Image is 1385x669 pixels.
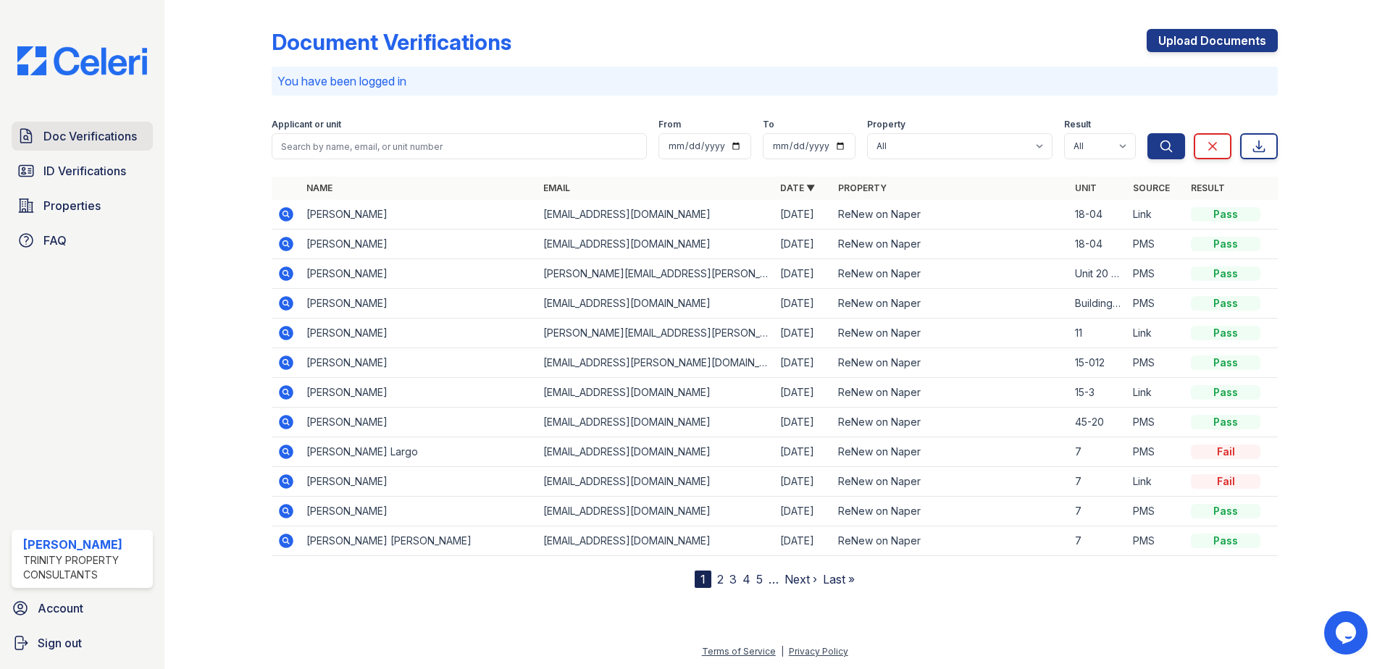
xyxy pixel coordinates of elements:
td: [EMAIL_ADDRESS][DOMAIN_NAME] [537,289,774,319]
td: ReNew on Naper [832,259,1069,289]
div: Pass [1191,415,1260,429]
a: 4 [742,572,750,586]
td: [DATE] [774,467,832,497]
td: Link [1127,467,1185,497]
label: Applicant or unit [272,119,341,130]
a: Next › [784,572,817,586]
td: [DATE] [774,200,832,230]
td: 18-04 [1069,200,1127,230]
td: Unit 20 building 45 [1069,259,1127,289]
td: [PERSON_NAME] [301,200,537,230]
td: 7 [1069,526,1127,556]
td: [EMAIL_ADDRESS][DOMAIN_NAME] [537,497,774,526]
a: 2 [717,572,724,586]
a: Properties [12,191,153,220]
td: PMS [1127,289,1185,319]
a: FAQ [12,226,153,255]
td: [PERSON_NAME] [301,497,537,526]
td: 7 [1069,497,1127,526]
div: Pass [1191,385,1260,400]
td: ReNew on Naper [832,289,1069,319]
td: ReNew on Naper [832,200,1069,230]
span: … [769,571,779,588]
td: ReNew on Naper [832,230,1069,259]
label: From [658,119,681,130]
td: PMS [1127,259,1185,289]
td: [EMAIL_ADDRESS][DOMAIN_NAME] [537,408,774,437]
td: [DATE] [774,348,832,378]
td: Building 18 unit 7 [1069,289,1127,319]
td: PMS [1127,348,1185,378]
td: [DATE] [774,408,832,437]
td: [PERSON_NAME] [301,467,537,497]
td: [PERSON_NAME] Largo [301,437,537,467]
td: [EMAIL_ADDRESS][DOMAIN_NAME] [537,526,774,556]
td: [PERSON_NAME][EMAIL_ADDRESS][PERSON_NAME][DOMAIN_NAME] [537,259,774,289]
p: You have been logged in [277,72,1272,90]
a: Sign out [6,628,159,657]
td: [EMAIL_ADDRESS][DOMAIN_NAME] [537,230,774,259]
span: Account [38,599,83,617]
td: Link [1127,319,1185,348]
span: FAQ [43,232,67,249]
td: [PERSON_NAME] [301,348,537,378]
td: ReNew on Naper [832,497,1069,526]
td: [DATE] [774,526,832,556]
a: 5 [756,572,763,586]
td: ReNew on Naper [832,408,1069,437]
td: ReNew on Naper [832,378,1069,408]
td: Link [1127,200,1185,230]
span: Sign out [38,634,82,652]
td: [DATE] [774,289,832,319]
td: [DATE] [774,437,832,467]
a: Upload Documents [1147,29,1278,52]
td: [DATE] [774,497,832,526]
a: Last » [823,572,855,586]
span: Doc Verifications [43,127,137,145]
div: | [781,646,784,657]
label: Result [1064,119,1091,130]
a: Source [1133,182,1170,193]
img: CE_Logo_Blue-a8612792a0a2168367f1c8372b55b34899dd931a85d93a1a3d3e32e68fde9ad4.png [6,46,159,75]
td: [PERSON_NAME] [301,319,537,348]
label: To [763,119,774,130]
a: Account [6,594,159,623]
td: [PERSON_NAME] [301,378,537,408]
div: Pass [1191,296,1260,311]
td: 7 [1069,467,1127,497]
td: [DATE] [774,230,832,259]
div: Pass [1191,207,1260,222]
td: 15-3 [1069,378,1127,408]
td: PMS [1127,230,1185,259]
div: Trinity Property Consultants [23,553,147,582]
td: ReNew on Naper [832,467,1069,497]
td: [PERSON_NAME] [301,408,537,437]
td: Link [1127,378,1185,408]
a: Name [306,182,332,193]
div: 1 [695,571,711,588]
td: 15-012 [1069,348,1127,378]
div: Fail [1191,474,1260,489]
td: [PERSON_NAME] [301,230,537,259]
label: Property [867,119,905,130]
td: [DATE] [774,259,832,289]
td: [EMAIL_ADDRESS][DOMAIN_NAME] [537,200,774,230]
td: [EMAIL_ADDRESS][DOMAIN_NAME] [537,467,774,497]
div: Pass [1191,237,1260,251]
a: Result [1191,182,1225,193]
div: Pass [1191,266,1260,281]
td: PMS [1127,526,1185,556]
td: PMS [1127,408,1185,437]
div: Pass [1191,534,1260,548]
td: ReNew on Naper [832,319,1069,348]
div: Pass [1191,326,1260,340]
td: [EMAIL_ADDRESS][DOMAIN_NAME] [537,437,774,467]
div: Document Verifications [272,29,511,55]
td: 45-20 [1069,408,1127,437]
a: ID Verifications [12,156,153,185]
span: Properties [43,197,101,214]
td: ReNew on Naper [832,437,1069,467]
td: [EMAIL_ADDRESS][PERSON_NAME][DOMAIN_NAME] [537,348,774,378]
a: 3 [729,572,737,586]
